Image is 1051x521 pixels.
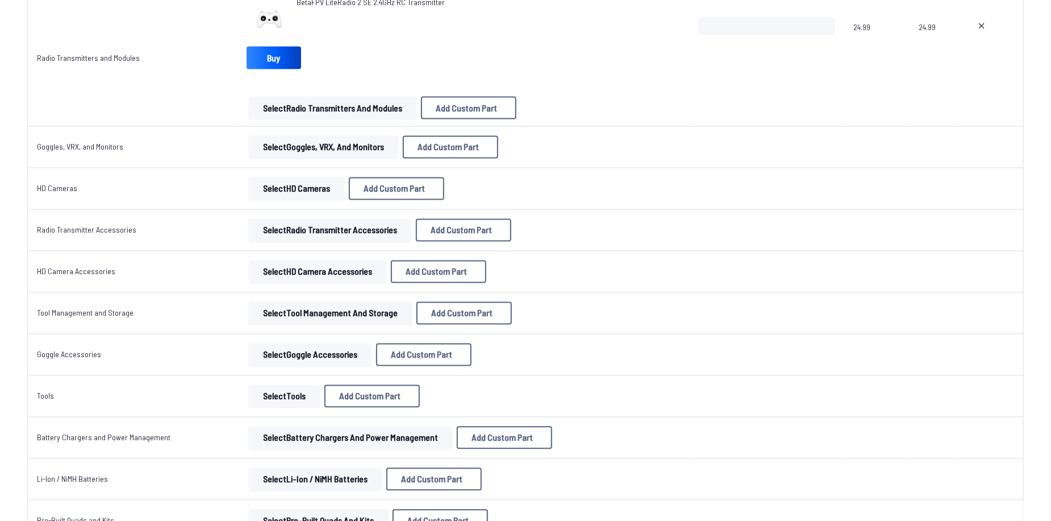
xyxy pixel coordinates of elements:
[403,136,498,159] button: Add Custom Part
[247,136,401,159] a: SelectGoggles, VRX, and Monitors
[37,225,136,235] a: Radio Transmitter Accessories
[249,385,320,408] button: SelectTools
[416,219,511,242] button: Add Custom Part
[247,427,454,449] a: SelectBattery Chargers and Power Management
[418,143,479,152] span: Add Custom Part
[853,17,901,72] span: 24.99
[247,344,374,366] a: SelectGoggle Accessories
[247,219,414,242] a: SelectRadio Transmitter Accessories
[37,350,101,359] a: Goggle Accessories
[421,97,516,119] button: Add Custom Part
[247,260,389,283] a: SelectHD Camera Accessories
[386,468,482,491] button: Add Custom Part
[37,433,170,443] a: Battery Chargers and Power Management
[391,350,452,359] span: Add Custom Part
[249,177,344,200] button: SelectHD Cameras
[249,260,386,283] button: SelectHD Camera Accessories
[249,427,452,449] button: SelectBattery Chargers and Power Management
[349,177,444,200] button: Add Custom Part
[919,17,950,72] span: 24.99
[406,267,467,276] span: Add Custom Part
[401,475,462,484] span: Add Custom Part
[457,427,552,449] button: Add Custom Part
[37,391,54,401] a: Tools
[436,104,497,113] span: Add Custom Part
[37,267,115,276] a: HD Camera Accessories
[247,385,322,408] a: SelectTools
[37,184,77,193] a: HD Cameras
[249,219,411,242] button: SelectRadio Transmitter Accessories
[324,385,420,408] button: Add Custom Part
[249,97,416,119] button: SelectRadio Transmitters and Modules
[249,136,398,159] button: SelectGoggles, VRX, and Monitors
[339,392,401,401] span: Add Custom Part
[247,97,419,119] a: SelectRadio Transmitters and Modules
[376,344,472,366] button: Add Custom Part
[416,302,512,325] button: Add Custom Part
[247,302,414,325] a: SelectTool Management and Storage
[364,184,425,193] span: Add Custom Part
[247,47,301,69] a: Buy
[247,468,384,491] a: SelectLi-Ion / NiMH Batteries
[37,308,134,318] a: Tool Management and Storage
[431,309,493,318] span: Add Custom Part
[249,344,372,366] button: SelectGoggle Accessories
[472,433,533,443] span: Add Custom Part
[37,53,140,63] a: Radio Transmitters and Modules
[391,260,486,283] button: Add Custom Part
[247,177,347,200] a: SelectHD Cameras
[37,142,123,152] a: Goggles, VRX, and Monitors
[37,474,108,484] a: Li-Ion / NiMH Batteries
[431,226,492,235] span: Add Custom Part
[249,468,382,491] button: SelectLi-Ion / NiMH Batteries
[249,302,412,325] button: SelectTool Management and Storage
